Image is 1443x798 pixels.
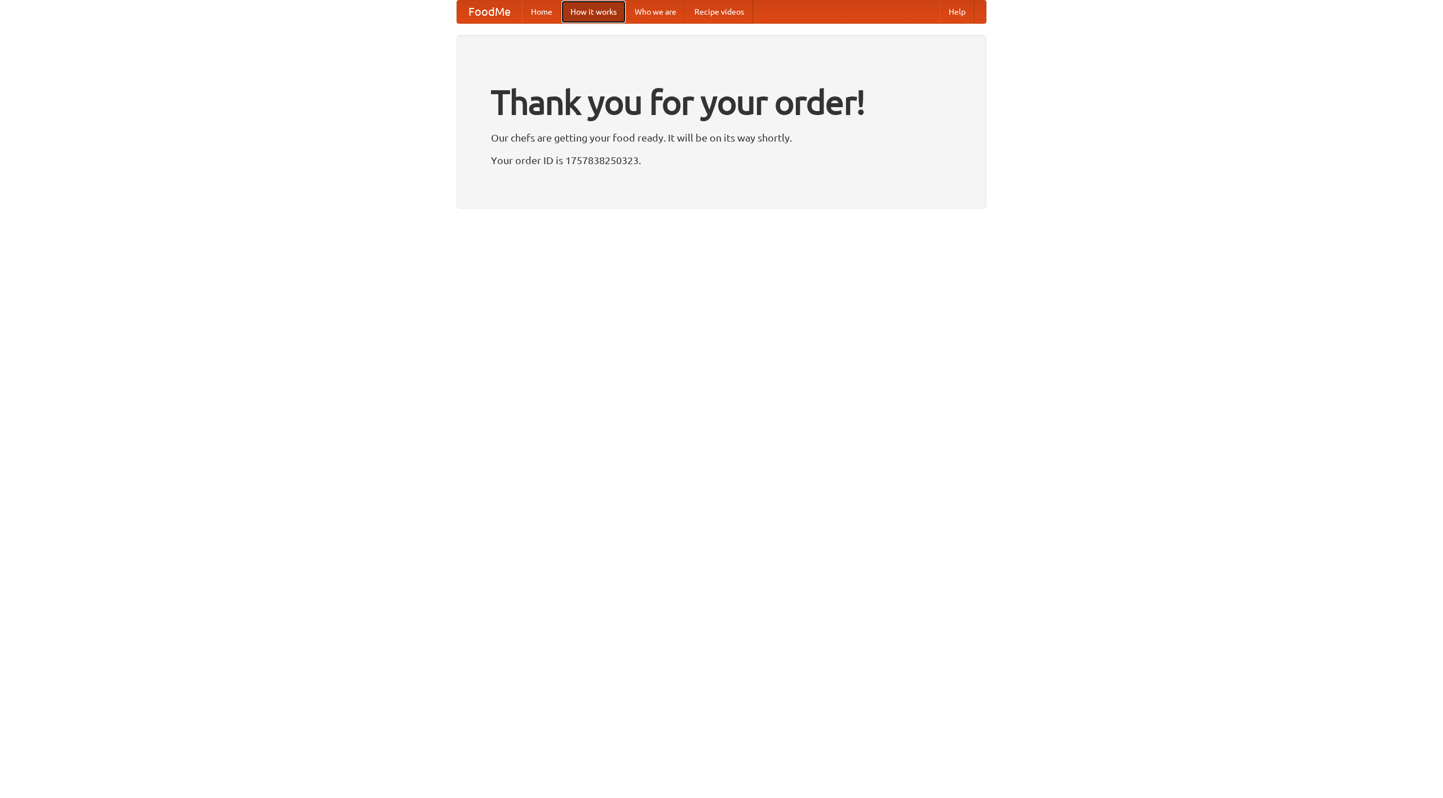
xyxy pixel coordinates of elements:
[522,1,561,23] a: Home
[685,1,753,23] a: Recipe videos
[626,1,685,23] a: Who we are
[457,1,522,23] a: FoodMe
[561,1,626,23] a: How it works
[491,75,952,129] h1: Thank you for your order!
[940,1,975,23] a: Help
[491,129,952,146] p: Our chefs are getting your food ready. It will be on its way shortly.
[491,152,952,169] p: Your order ID is 1757838250323.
